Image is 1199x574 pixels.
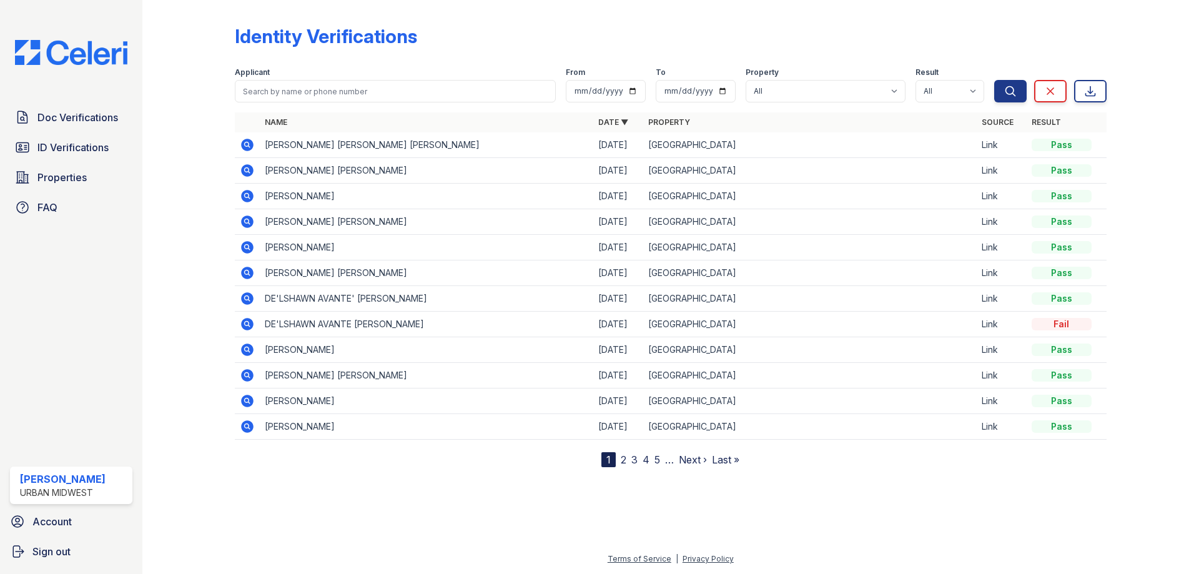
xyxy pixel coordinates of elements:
[977,337,1027,363] td: Link
[32,514,72,529] span: Account
[1032,420,1092,433] div: Pass
[260,132,593,158] td: [PERSON_NAME] [PERSON_NAME] [PERSON_NAME]
[593,158,643,184] td: [DATE]
[37,140,109,155] span: ID Verifications
[260,312,593,337] td: DE'LSHAWN AVANTE [PERSON_NAME]
[235,80,556,102] input: Search by name or phone number
[593,414,643,440] td: [DATE]
[37,200,57,215] span: FAQ
[1032,117,1061,127] a: Result
[679,453,707,466] a: Next ›
[656,67,666,77] label: To
[593,260,643,286] td: [DATE]
[977,414,1027,440] td: Link
[712,453,739,466] a: Last »
[260,158,593,184] td: [PERSON_NAME] [PERSON_NAME]
[1032,241,1092,254] div: Pass
[643,414,977,440] td: [GEOGRAPHIC_DATA]
[977,363,1027,388] td: Link
[260,286,593,312] td: DE'LSHAWN AVANTE' [PERSON_NAME]
[643,286,977,312] td: [GEOGRAPHIC_DATA]
[915,67,939,77] label: Result
[643,209,977,235] td: [GEOGRAPHIC_DATA]
[1032,139,1092,151] div: Pass
[676,554,678,563] div: |
[643,235,977,260] td: [GEOGRAPHIC_DATA]
[260,388,593,414] td: [PERSON_NAME]
[977,132,1027,158] td: Link
[235,67,270,77] label: Applicant
[20,472,106,487] div: [PERSON_NAME]
[260,184,593,209] td: [PERSON_NAME]
[1032,369,1092,382] div: Pass
[5,539,137,564] a: Sign out
[977,312,1027,337] td: Link
[260,363,593,388] td: [PERSON_NAME] [PERSON_NAME]
[265,117,287,127] a: Name
[631,453,638,466] a: 3
[643,388,977,414] td: [GEOGRAPHIC_DATA]
[593,132,643,158] td: [DATE]
[593,209,643,235] td: [DATE]
[648,117,690,127] a: Property
[643,312,977,337] td: [GEOGRAPHIC_DATA]
[1032,190,1092,202] div: Pass
[1032,164,1092,177] div: Pass
[260,235,593,260] td: [PERSON_NAME]
[566,67,585,77] label: From
[593,388,643,414] td: [DATE]
[260,209,593,235] td: [PERSON_NAME] [PERSON_NAME]
[643,158,977,184] td: [GEOGRAPHIC_DATA]
[260,260,593,286] td: [PERSON_NAME] [PERSON_NAME]
[37,170,87,185] span: Properties
[683,554,734,563] a: Privacy Policy
[1032,344,1092,356] div: Pass
[593,235,643,260] td: [DATE]
[10,195,132,220] a: FAQ
[977,388,1027,414] td: Link
[977,184,1027,209] td: Link
[643,184,977,209] td: [GEOGRAPHIC_DATA]
[977,260,1027,286] td: Link
[601,452,616,467] div: 1
[1032,395,1092,407] div: Pass
[593,286,643,312] td: [DATE]
[643,363,977,388] td: [GEOGRAPHIC_DATA]
[10,165,132,190] a: Properties
[1032,215,1092,228] div: Pass
[608,554,671,563] a: Terms of Service
[665,452,674,467] span: …
[5,509,137,534] a: Account
[977,209,1027,235] td: Link
[20,487,106,499] div: Urban Midwest
[10,135,132,160] a: ID Verifications
[593,337,643,363] td: [DATE]
[1032,318,1092,330] div: Fail
[10,105,132,130] a: Doc Verifications
[621,453,626,466] a: 2
[977,286,1027,312] td: Link
[746,67,779,77] label: Property
[982,117,1014,127] a: Source
[1032,292,1092,305] div: Pass
[235,25,417,47] div: Identity Verifications
[643,132,977,158] td: [GEOGRAPHIC_DATA]
[5,40,137,65] img: CE_Logo_Blue-a8612792a0a2168367f1c8372b55b34899dd931a85d93a1a3d3e32e68fde9ad4.png
[593,312,643,337] td: [DATE]
[37,110,118,125] span: Doc Verifications
[643,453,649,466] a: 4
[260,414,593,440] td: [PERSON_NAME]
[1032,267,1092,279] div: Pass
[643,260,977,286] td: [GEOGRAPHIC_DATA]
[977,158,1027,184] td: Link
[598,117,628,127] a: Date ▼
[643,337,977,363] td: [GEOGRAPHIC_DATA]
[593,363,643,388] td: [DATE]
[260,337,593,363] td: [PERSON_NAME]
[32,544,71,559] span: Sign out
[593,184,643,209] td: [DATE]
[977,235,1027,260] td: Link
[654,453,660,466] a: 5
